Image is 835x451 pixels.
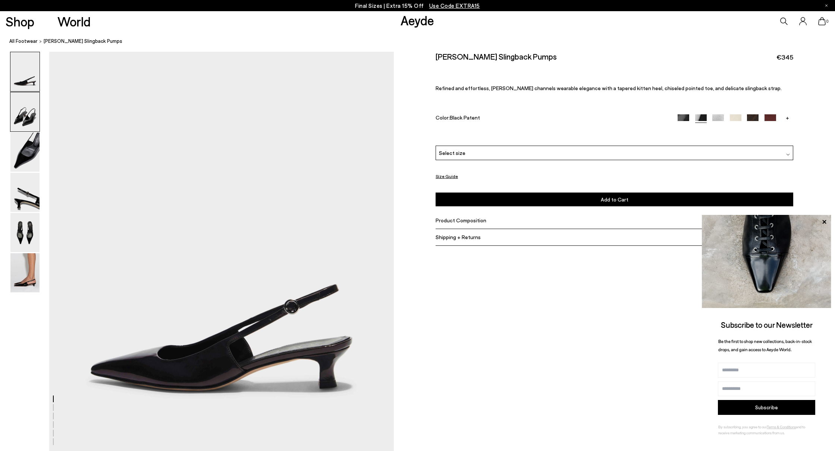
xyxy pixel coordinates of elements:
[818,17,826,25] a: 0
[436,114,666,123] div: Color:
[436,85,782,91] span: Refined and effortless, [PERSON_NAME] channels wearable elegance with a tapered kitten heel, chis...
[10,133,40,172] img: Catrina Slingback Pumps - Image 3
[721,320,813,329] span: Subscribe to our Newsletter
[10,173,40,212] img: Catrina Slingback Pumps - Image 4
[355,1,480,10] p: Final Sizes | Extra 15% Off
[9,31,835,52] nav: breadcrumb
[6,15,34,28] a: Shop
[436,234,481,240] span: Shipping + Returns
[767,425,796,429] a: Terms & Conditions
[436,52,557,61] h2: [PERSON_NAME] Slingback Pumps
[436,217,486,223] span: Product Composition
[9,37,38,45] a: All Footwear
[450,114,480,121] span: Black Patent
[601,196,628,203] span: Add to Cart
[782,114,793,121] a: +
[10,213,40,252] img: Catrina Slingback Pumps - Image 5
[826,19,829,23] span: 0
[776,53,793,62] span: €345
[718,339,812,352] span: Be the first to shop new collections, back-in-stock drops, and gain access to Aeyde World.
[718,425,767,429] span: By subscribing, you agree to our
[786,153,790,156] img: svg%3E
[436,172,458,181] button: Size Guide
[436,193,793,206] button: Add to Cart
[10,52,40,91] img: Catrina Slingback Pumps - Image 1
[10,253,40,292] img: Catrina Slingback Pumps - Image 6
[718,400,815,415] button: Subscribe
[44,37,122,45] span: [PERSON_NAME] Slingback Pumps
[10,92,40,131] img: Catrina Slingback Pumps - Image 2
[702,215,831,308] img: ca3f721fb6ff708a270709c41d776025.jpg
[401,12,434,28] a: Aeyde
[57,15,91,28] a: World
[439,149,465,157] span: Select size
[429,2,480,9] span: Navigate to /collections/ss25-final-sizes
